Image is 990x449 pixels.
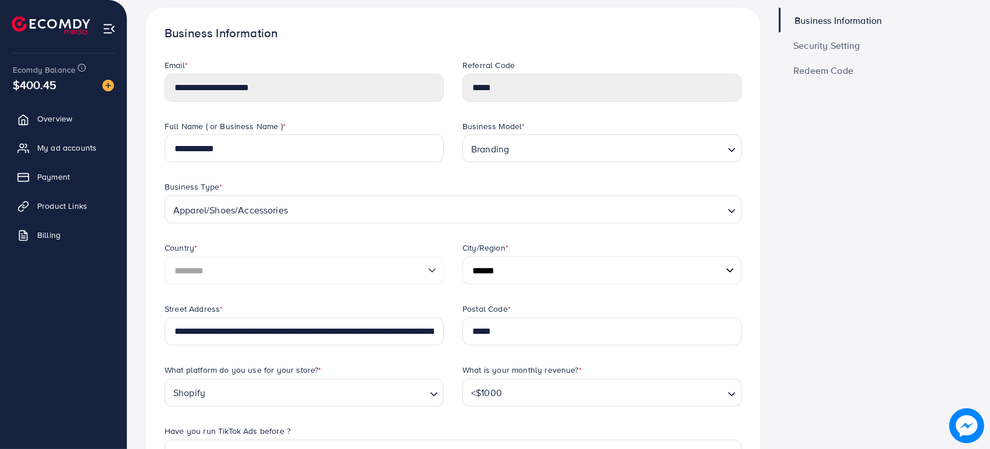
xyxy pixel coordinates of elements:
label: Referral Code [462,59,515,71]
span: Security Setting [793,41,860,50]
label: City/Region [462,242,508,254]
input: Search for option [505,382,723,403]
label: What platform do you use for your store? [165,364,322,376]
input: Search for option [209,382,425,403]
span: Payment [37,171,70,183]
div: Search for option [462,134,742,162]
span: Overview [37,113,72,124]
img: image [102,80,114,91]
label: Country [165,242,197,254]
span: Apparel/Shoes/Accessories [171,199,290,220]
span: Business Information [795,16,882,25]
img: image [949,408,984,443]
a: Payment [9,165,118,188]
span: Billing [37,229,60,241]
span: My ad accounts [37,142,97,154]
label: What is your monthly revenue? [462,364,582,376]
a: My ad accounts [9,136,118,159]
label: Email [165,59,188,71]
div: Search for option [165,195,742,223]
div: Search for option [165,379,444,407]
img: menu [102,22,116,35]
label: Street Address [165,303,223,315]
span: <$1000 [469,382,504,403]
span: Product Links [37,200,87,212]
span: Shopify [171,382,208,403]
span: Redeem Code [793,66,853,75]
a: Billing [9,223,118,247]
div: Search for option [462,379,742,407]
a: Overview [9,107,118,130]
label: Business Type [165,181,222,193]
input: Search for option [512,138,723,159]
span: Branding [469,138,511,159]
a: Product Links [9,194,118,218]
label: Have you run TikTok Ads before ? [165,425,290,437]
span: Ecomdy Balance [13,64,76,76]
h1: Business Information [165,26,742,41]
img: logo [12,16,90,34]
input: Search for option [291,199,723,220]
span: $400.45 [13,76,56,93]
label: Business Model [462,120,525,132]
label: Postal Code [462,303,511,315]
label: Full Name ( or Business Name ) [165,120,286,132]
